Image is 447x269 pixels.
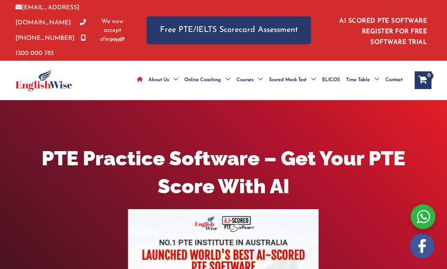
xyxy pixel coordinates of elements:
[233,65,266,96] a: CoursesMenu Toggle
[346,65,370,96] span: Time Table
[16,69,72,91] img: cropped-ew-logo
[134,65,406,96] nav: Site Navigation: Main Menu
[266,65,319,96] a: Scored Mock TestMenu Toggle
[307,65,316,96] span: Menu Toggle
[16,35,86,57] a: 1300 000 783
[253,65,263,96] span: Menu Toggle
[329,11,431,50] aside: Header Widget 1
[181,65,233,96] a: Online CoachingMenu Toggle
[410,234,435,258] img: white-facebook.png
[382,65,406,96] a: Contact
[343,65,382,96] a: Time TableMenu Toggle
[319,65,343,96] a: ELICOS
[16,4,79,26] a: [EMAIL_ADDRESS][DOMAIN_NAME]
[145,65,181,96] a: About UsMenu Toggle
[100,17,124,35] span: We now accept
[11,144,436,200] h1: PTE Practice Software – Get Your PTE Score With AI
[221,65,230,96] span: Menu Toggle
[370,65,379,96] span: Menu Toggle
[269,65,307,96] span: Scored Mock Test
[237,65,253,96] span: Courses
[148,65,169,96] span: About Us
[385,65,403,96] span: Contact
[169,65,178,96] span: Menu Toggle
[100,37,124,42] img: Afterpay-Logo
[415,71,431,89] a: View Shopping Cart, empty
[322,65,340,96] span: ELICOS
[16,19,86,41] a: [PHONE_NUMBER]
[339,18,427,46] a: AI SCORED PTE SOFTWARE REGISTER FOR FREE SOFTWARE TRIAL
[147,16,311,44] a: Free PTE/IELTS Scorecard Assessment
[184,65,221,96] span: Online Coaching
